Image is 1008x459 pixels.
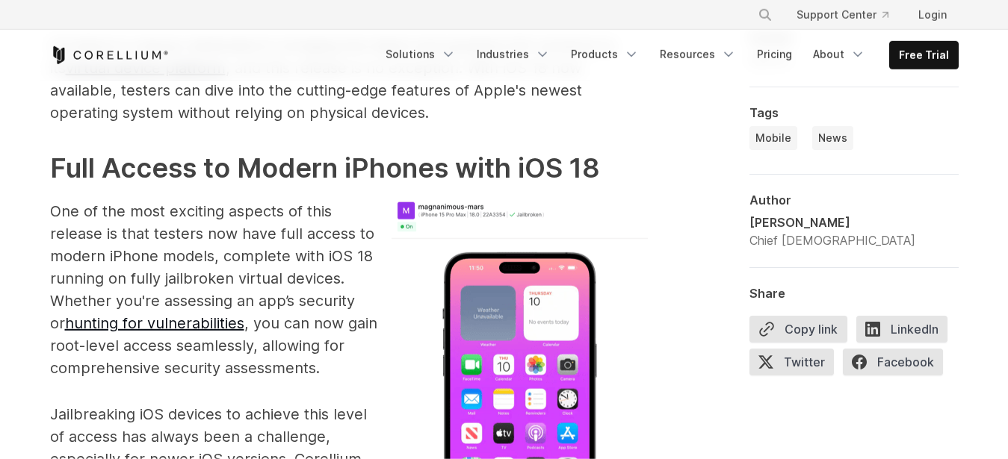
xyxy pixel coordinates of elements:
a: Resources [651,41,745,68]
div: Tags [749,105,959,120]
a: Corellium Home [50,46,169,64]
span: Mobile [755,131,791,146]
span: LinkedIn [856,316,947,343]
a: Industries [468,41,559,68]
a: Free Trial [890,42,958,69]
a: Solutions [377,41,465,68]
p: One of the most exciting aspects of this release is that testers now have full access to modern i... [50,200,648,379]
span: News [818,131,847,146]
a: Products [562,41,648,68]
a: LinkedIn [856,316,956,349]
a: Mobile [749,126,797,150]
div: Chief [DEMOGRAPHIC_DATA] [749,231,915,249]
a: Facebook [843,349,952,381]
a: Twitter [749,349,843,381]
div: [PERSON_NAME] [749,213,915,231]
button: Copy link [749,316,847,343]
span: Twitter [749,349,834,375]
a: Support Center [785,1,900,28]
a: Login [906,1,959,28]
div: Share [749,286,959,301]
strong: Full Access to Modern iPhones with iOS 18 [50,152,600,184]
button: Search [752,1,779,28]
a: About [804,41,874,68]
a: hunting for vulnerabilities [65,314,244,332]
div: Author [749,193,959,207]
span: Facebook [843,349,943,375]
div: Navigation Menu [740,1,959,28]
a: News [812,126,853,150]
a: Pricing [748,41,801,68]
div: Navigation Menu [377,41,959,69]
